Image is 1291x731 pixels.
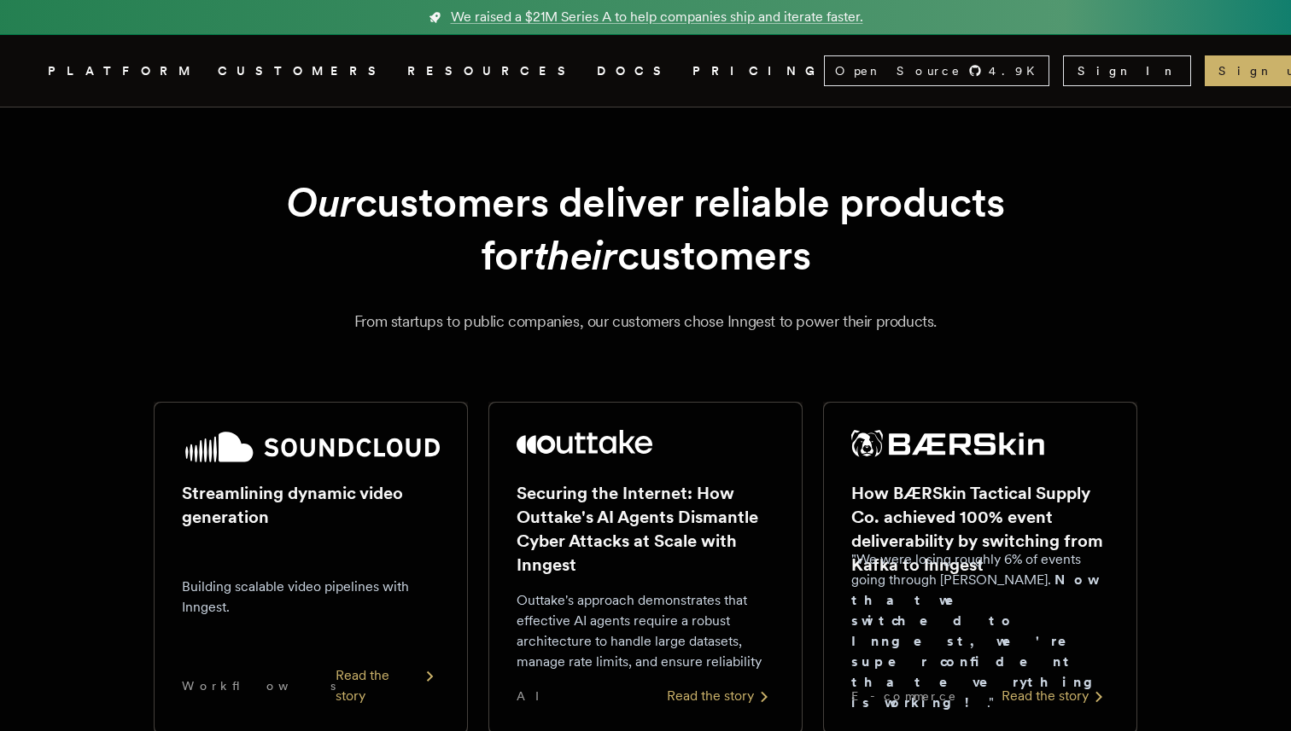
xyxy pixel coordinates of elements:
em: their [534,230,617,280]
p: Outtake's approach demonstrates that effective AI agents require a robust architecture to handle ... [517,590,774,672]
button: RESOURCES [407,61,576,82]
img: Outtake [517,430,652,454]
h2: Securing the Internet: How Outtake's AI Agents Dismantle Cyber Attacks at Scale with Inngest [517,481,774,577]
a: CUSTOMERS [218,61,387,82]
p: "We were losing roughly 6% of events going through [PERSON_NAME]. ." [851,549,1109,713]
strong: Now that we switched to Inngest, we're super confident that everything is working! [851,571,1106,711]
a: Sign In [1063,55,1191,86]
span: E-commerce [851,687,957,705]
span: Open Source [835,62,961,79]
p: Building scalable video pipelines with Inngest. [182,577,440,618]
div: Read the story [667,686,774,706]
a: PRICING [692,61,824,82]
em: Our [286,177,355,227]
button: PLATFORM [48,61,197,82]
span: AI [517,687,554,705]
h2: How BÆRSkin Tactical Supply Co. achieved 100% event deliverability by switching from Kafka to Inn... [851,481,1109,577]
p: From startups to public companies, our customers chose Inngest to power their products. [68,310,1223,334]
img: BÆRSkin Tactical Supply Co. [851,430,1044,457]
img: SoundCloud [182,430,440,464]
h1: customers deliver reliable products for customers [195,176,1096,282]
span: We raised a $21M Series A to help companies ship and iterate faster. [451,7,863,27]
a: DOCS [597,61,672,82]
div: Read the story [336,665,440,706]
span: Workflows [182,677,336,694]
span: 4.9 K [989,62,1045,79]
div: Read the story [1002,686,1109,706]
h2: Streamlining dynamic video generation [182,481,440,529]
